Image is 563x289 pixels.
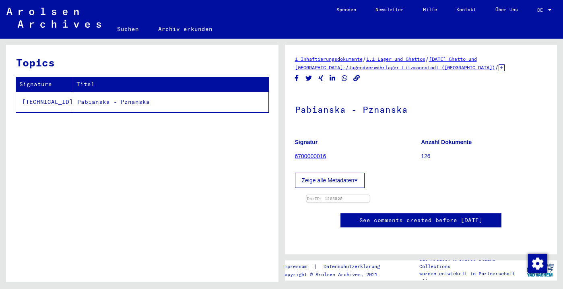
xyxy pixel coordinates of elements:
[282,262,390,271] div: |
[107,19,148,39] a: Suchen
[359,216,483,225] a: See comments created before [DATE]
[295,173,365,188] button: Zeige alle Metadaten
[317,262,390,271] a: Datenschutzerklärung
[307,196,342,201] a: DocID: 1203820
[16,91,73,112] td: [TECHNICAL_ID]
[353,73,361,83] button: Copy link
[317,73,325,83] button: Share on Xing
[73,91,268,112] td: Pabianska - Pznanska
[421,139,472,145] b: Anzahl Dokumente
[293,73,301,83] button: Share on Facebook
[421,152,547,161] p: 126
[528,254,547,273] img: Zustimmung ändern
[495,64,499,71] span: /
[282,271,390,278] p: Copyright © Arolsen Archives, 2021
[148,19,222,39] a: Archiv erkunden
[419,270,523,285] p: wurden entwickelt in Partnerschaft mit
[16,55,268,70] h3: Topics
[363,55,366,62] span: /
[425,55,429,62] span: /
[295,91,547,126] h1: Pabianska - Pznanska
[340,73,349,83] button: Share on WhatsApp
[16,77,73,91] th: Signature
[295,153,326,159] a: 6700000016
[305,73,313,83] button: Share on Twitter
[328,73,337,83] button: Share on LinkedIn
[366,56,425,62] a: 1.1 Lager und Ghettos
[419,256,523,270] p: Die Arolsen Archives Online-Collections
[295,139,318,145] b: Signatur
[73,77,268,91] th: Titel
[295,56,363,62] a: 1 Inhaftierungsdokumente
[537,7,546,13] span: DE
[525,260,555,280] img: yv_logo.png
[6,8,101,28] img: Arolsen_neg.svg
[282,262,313,271] a: Impressum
